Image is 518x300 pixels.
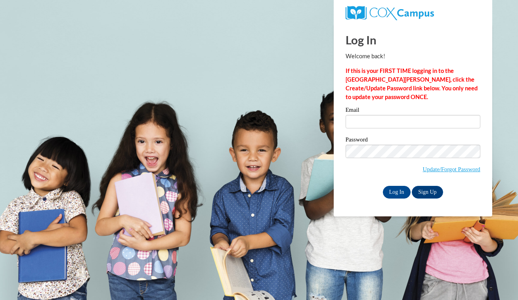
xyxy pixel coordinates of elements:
[346,6,434,20] img: COX Campus
[346,32,480,48] h1: Log In
[346,137,480,145] label: Password
[346,52,480,61] p: Welcome back!
[346,67,478,100] strong: If this is your FIRST TIME logging in to the [GEOGRAPHIC_DATA][PERSON_NAME], click the Create/Upd...
[383,186,411,199] input: Log In
[346,107,480,115] label: Email
[412,186,443,199] a: Sign Up
[346,9,434,16] a: COX Campus
[423,166,480,172] a: Update/Forgot Password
